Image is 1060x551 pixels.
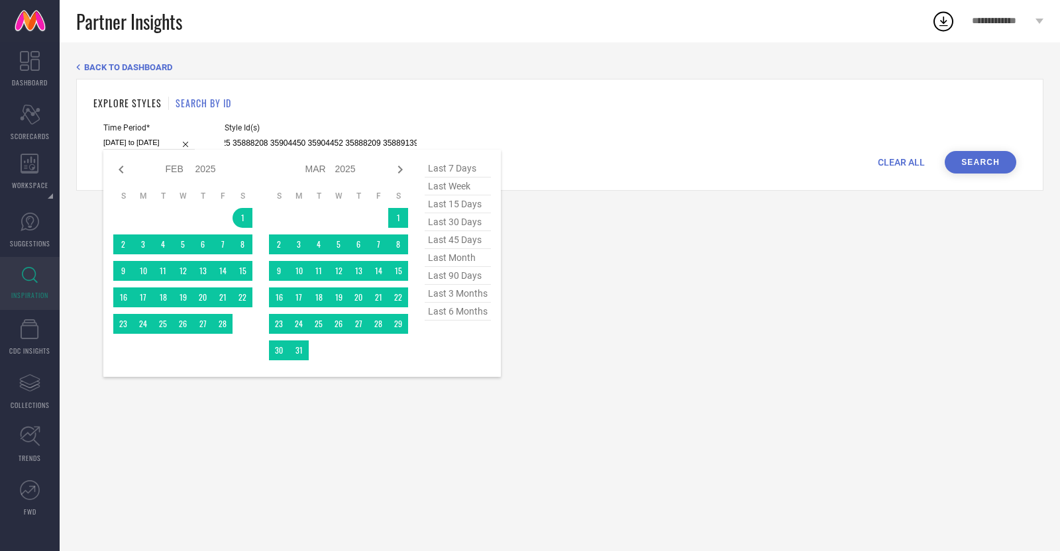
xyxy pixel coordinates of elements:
[113,314,133,334] td: Sun Feb 23 2025
[153,191,173,201] th: Tuesday
[153,261,173,281] td: Tue Feb 11 2025
[213,261,233,281] td: Fri Feb 14 2025
[425,177,491,195] span: last week
[329,314,348,334] td: Wed Mar 26 2025
[425,160,491,177] span: last 7 days
[153,234,173,254] td: Tue Feb 04 2025
[269,261,289,281] td: Sun Mar 09 2025
[225,136,417,151] input: Enter comma separated style ids e.g. 12345, 67890
[173,191,193,201] th: Wednesday
[113,234,133,254] td: Sun Feb 02 2025
[76,62,1043,72] div: Back TO Dashboard
[213,314,233,334] td: Fri Feb 28 2025
[289,340,309,360] td: Mon Mar 31 2025
[9,346,50,356] span: CDC INSIGHTS
[309,234,329,254] td: Tue Mar 04 2025
[348,261,368,281] td: Thu Mar 13 2025
[133,287,153,307] td: Mon Feb 17 2025
[103,136,195,150] input: Select time period
[233,191,252,201] th: Saturday
[348,314,368,334] td: Thu Mar 27 2025
[225,123,417,132] span: Style Id(s)
[133,234,153,254] td: Mon Feb 03 2025
[173,287,193,307] td: Wed Feb 19 2025
[388,208,408,228] td: Sat Mar 01 2025
[84,62,172,72] span: BACK TO DASHBOARD
[113,162,129,177] div: Previous month
[388,314,408,334] td: Sat Mar 29 2025
[425,285,491,303] span: last 3 months
[12,77,48,87] span: DASHBOARD
[269,340,289,360] td: Sun Mar 30 2025
[173,234,193,254] td: Wed Feb 05 2025
[173,261,193,281] td: Wed Feb 12 2025
[309,287,329,307] td: Tue Mar 18 2025
[425,231,491,249] span: last 45 days
[153,287,173,307] td: Tue Feb 18 2025
[329,234,348,254] td: Wed Mar 05 2025
[329,191,348,201] th: Wednesday
[11,400,50,410] span: COLLECTIONS
[289,261,309,281] td: Mon Mar 10 2025
[213,234,233,254] td: Fri Feb 07 2025
[425,249,491,267] span: last month
[113,191,133,201] th: Sunday
[388,191,408,201] th: Saturday
[12,180,48,190] span: WORKSPACE
[289,234,309,254] td: Mon Mar 03 2025
[329,261,348,281] td: Wed Mar 12 2025
[289,287,309,307] td: Mon Mar 17 2025
[11,131,50,141] span: SCORECARDS
[309,191,329,201] th: Tuesday
[24,507,36,517] span: FWD
[388,234,408,254] td: Sat Mar 08 2025
[269,234,289,254] td: Sun Mar 02 2025
[173,314,193,334] td: Wed Feb 26 2025
[368,314,388,334] td: Fri Mar 28 2025
[133,191,153,201] th: Monday
[193,191,213,201] th: Thursday
[93,96,162,110] h1: EXPLORE STYLES
[945,151,1016,174] button: Search
[425,267,491,285] span: last 90 days
[113,261,133,281] td: Sun Feb 09 2025
[213,191,233,201] th: Friday
[348,191,368,201] th: Thursday
[133,261,153,281] td: Mon Feb 10 2025
[233,208,252,228] td: Sat Feb 01 2025
[153,314,173,334] td: Tue Feb 25 2025
[425,303,491,321] span: last 6 months
[233,261,252,281] td: Sat Feb 15 2025
[193,287,213,307] td: Thu Feb 20 2025
[133,314,153,334] td: Mon Feb 24 2025
[348,234,368,254] td: Thu Mar 06 2025
[193,314,213,334] td: Thu Feb 27 2025
[269,287,289,307] td: Sun Mar 16 2025
[368,261,388,281] td: Fri Mar 14 2025
[19,453,41,463] span: TRENDS
[289,191,309,201] th: Monday
[368,191,388,201] th: Friday
[309,261,329,281] td: Tue Mar 11 2025
[213,287,233,307] td: Fri Feb 21 2025
[76,8,182,35] span: Partner Insights
[269,314,289,334] td: Sun Mar 23 2025
[392,162,408,177] div: Next month
[193,261,213,281] td: Thu Feb 13 2025
[329,287,348,307] td: Wed Mar 19 2025
[388,287,408,307] td: Sat Mar 22 2025
[233,287,252,307] td: Sat Feb 22 2025
[11,290,48,300] span: INSPIRATION
[289,314,309,334] td: Mon Mar 24 2025
[309,314,329,334] td: Tue Mar 25 2025
[193,234,213,254] td: Thu Feb 06 2025
[388,261,408,281] td: Sat Mar 15 2025
[425,195,491,213] span: last 15 days
[176,96,231,110] h1: SEARCH BY ID
[368,234,388,254] td: Fri Mar 07 2025
[348,287,368,307] td: Thu Mar 20 2025
[878,157,925,168] span: CLEAR ALL
[10,238,50,248] span: SUGGESTIONS
[233,234,252,254] td: Sat Feb 08 2025
[368,287,388,307] td: Fri Mar 21 2025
